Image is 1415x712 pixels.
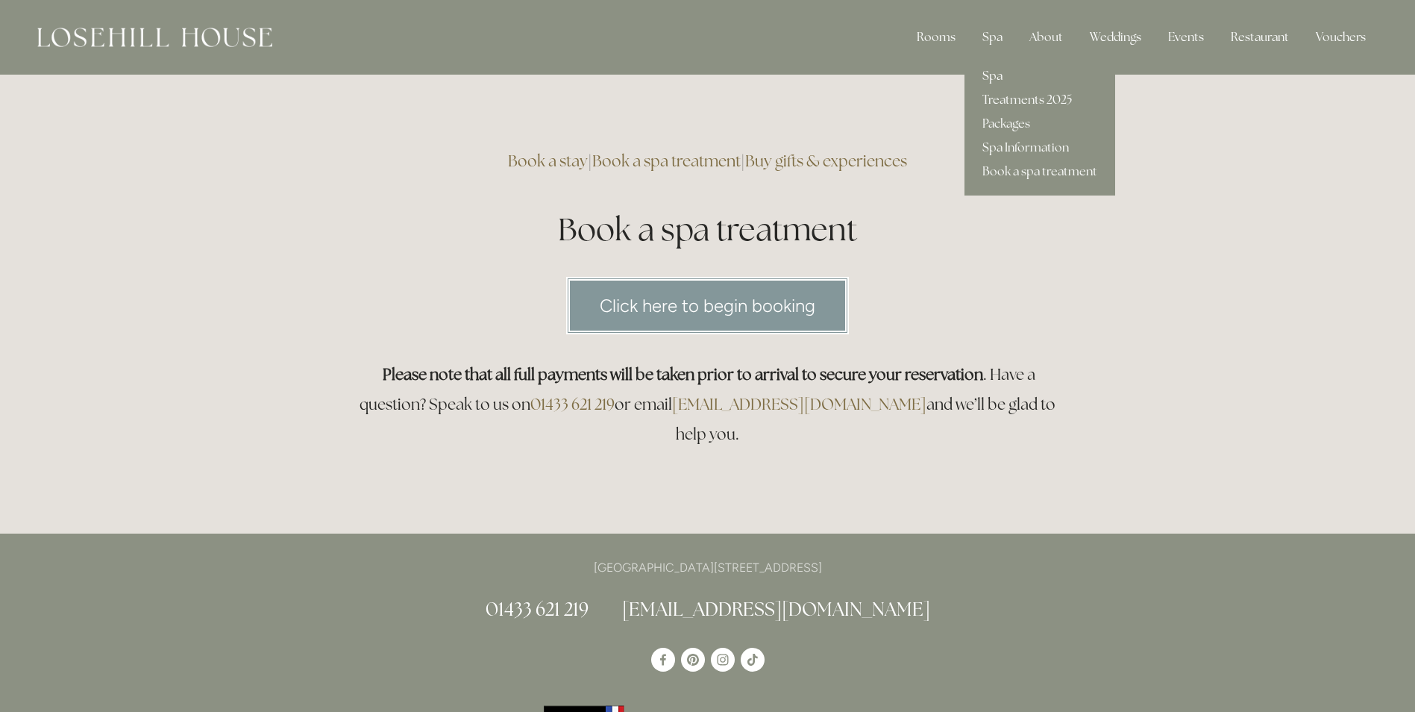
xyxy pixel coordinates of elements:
[964,112,1115,136] a: Packages
[351,558,1064,578] p: [GEOGRAPHIC_DATA][STREET_ADDRESS]
[745,151,907,171] a: Buy gifts & experiences
[964,88,1115,112] a: Treatments 2025
[741,648,765,672] a: TikTok
[1219,22,1301,52] div: Restaurant
[530,394,615,414] a: 01433 621 219
[970,22,1014,52] div: Spa
[1017,22,1075,52] div: About
[351,207,1064,252] h1: Book a spa treatment
[592,151,741,171] a: Book a spa treatment
[486,597,589,621] a: 01433 621 219
[37,28,272,47] img: Losehill House
[508,151,588,171] a: Book a stay
[964,136,1115,160] a: Spa Information
[351,146,1064,176] h3: | |
[383,364,983,384] strong: Please note that all full payments will be taken prior to arrival to secure your reservation
[964,160,1115,184] a: Book a spa treatment
[672,394,926,414] a: [EMAIL_ADDRESS][DOMAIN_NAME]
[711,648,735,672] a: Instagram
[566,277,849,334] a: Click here to begin booking
[681,648,705,672] a: Pinterest
[351,360,1064,449] h3: . Have a question? Speak to us on or email and we’ll be glad to help you.
[651,648,675,672] a: Losehill House Hotel & Spa
[964,64,1115,88] a: Spa
[1156,22,1216,52] div: Events
[1304,22,1378,52] a: Vouchers
[905,22,967,52] div: Rooms
[1078,22,1153,52] div: Weddings
[622,597,930,621] a: [EMAIL_ADDRESS][DOMAIN_NAME]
